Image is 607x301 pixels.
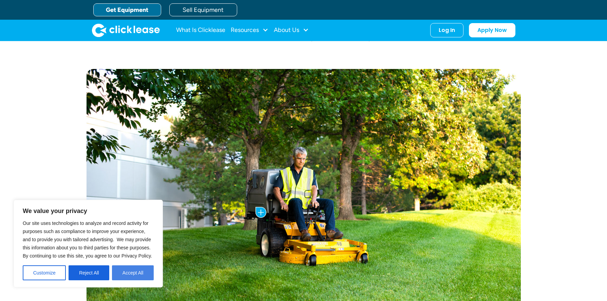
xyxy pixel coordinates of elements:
div: We value your privacy [14,200,163,287]
div: Log In [439,27,455,34]
a: Apply Now [469,23,515,37]
span: Our site uses technologies to analyze and record activity for purposes such as compliance to impr... [23,220,152,259]
button: Customize [23,265,66,280]
button: Reject All [69,265,109,280]
a: home [92,23,160,37]
p: We value your privacy [23,207,154,215]
button: Accept All [112,265,154,280]
a: Sell Equipment [169,3,237,16]
a: What Is Clicklease [176,23,225,37]
div: About Us [274,23,309,37]
img: Plus icon with blue background [255,207,266,218]
a: Get Equipment [93,3,161,16]
div: Resources [231,23,268,37]
img: Clicklease logo [92,23,160,37]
